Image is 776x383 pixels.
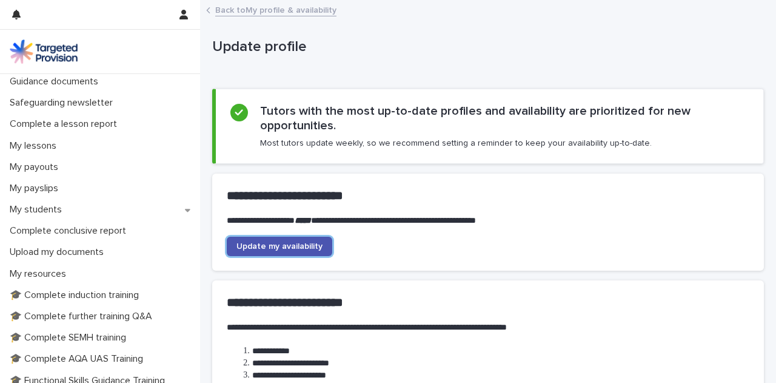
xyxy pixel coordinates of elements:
[5,332,136,344] p: 🎓 Complete SEMH training
[260,138,652,149] p: Most tutors update weekly, so we recommend setting a reminder to keep your availability up-to-date.
[5,353,153,365] p: 🎓 Complete AQA UAS Training
[5,204,72,215] p: My students
[215,2,336,16] a: Back toMy profile & availability
[5,97,122,109] p: Safeguarding newsletter
[260,104,749,133] h2: Tutors with the most up-to-date profiles and availability are prioritized for new opportunities.
[5,140,66,152] p: My lessons
[10,39,78,64] img: M5nRWzHhSzIhMunXDL62
[5,76,108,87] p: Guidance documents
[5,183,68,194] p: My payslips
[212,38,759,56] p: Update profile
[5,246,113,258] p: Upload my documents
[227,237,332,256] a: Update my availability
[5,118,127,130] p: Complete a lesson report
[5,225,136,237] p: Complete conclusive report
[5,268,76,280] p: My resources
[236,242,323,251] span: Update my availability
[5,311,162,322] p: 🎓 Complete further training Q&A
[5,161,68,173] p: My payouts
[5,290,149,301] p: 🎓 Complete induction training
